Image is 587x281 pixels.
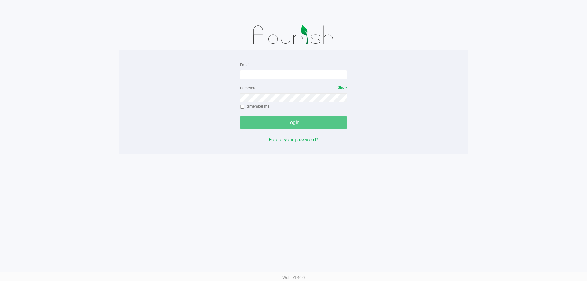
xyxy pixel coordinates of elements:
input: Remember me [240,105,244,109]
span: Show [338,85,347,90]
span: Web: v1.40.0 [282,275,305,280]
button: Forgot your password? [269,136,318,143]
label: Password [240,85,257,91]
label: Remember me [240,104,269,109]
label: Email [240,62,249,68]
